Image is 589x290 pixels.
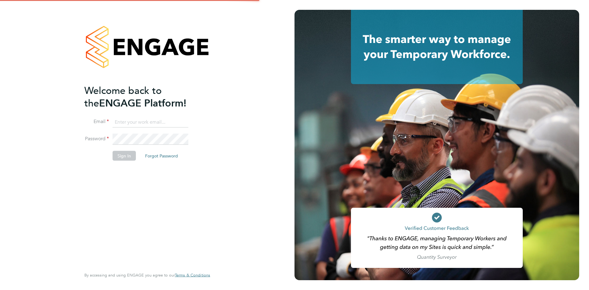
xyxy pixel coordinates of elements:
input: Enter your work email... [113,117,188,128]
span: By accessing and using ENGAGE you agree to our [84,273,210,278]
span: Welcome back to the [84,84,162,109]
button: Forgot Password [140,151,183,161]
label: Email [84,118,109,125]
h2: ENGAGE Platform! [84,84,204,109]
button: Sign In [113,151,136,161]
label: Password [84,136,109,142]
a: Terms & Conditions [175,273,210,278]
